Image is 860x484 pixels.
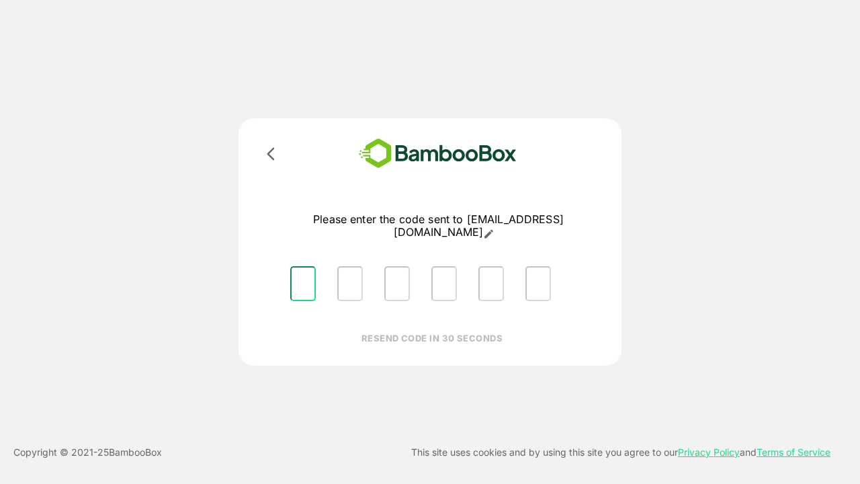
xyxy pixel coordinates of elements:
a: Privacy Policy [678,446,740,458]
p: Copyright © 2021- 25 BambooBox [13,444,162,460]
input: Please enter OTP character 5 [478,266,504,301]
input: Please enter OTP character 3 [384,266,410,301]
input: Please enter OTP character 6 [525,266,551,301]
a: Terms of Service [757,446,830,458]
input: Please enter OTP character 1 [290,266,316,301]
p: This site uses cookies and by using this site you agree to our and [411,444,830,460]
input: Please enter OTP character 4 [431,266,457,301]
input: Please enter OTP character 2 [337,266,363,301]
p: Please enter the code sent to [EMAIL_ADDRESS][DOMAIN_NAME] [279,213,597,239]
img: bamboobox [339,134,536,173]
